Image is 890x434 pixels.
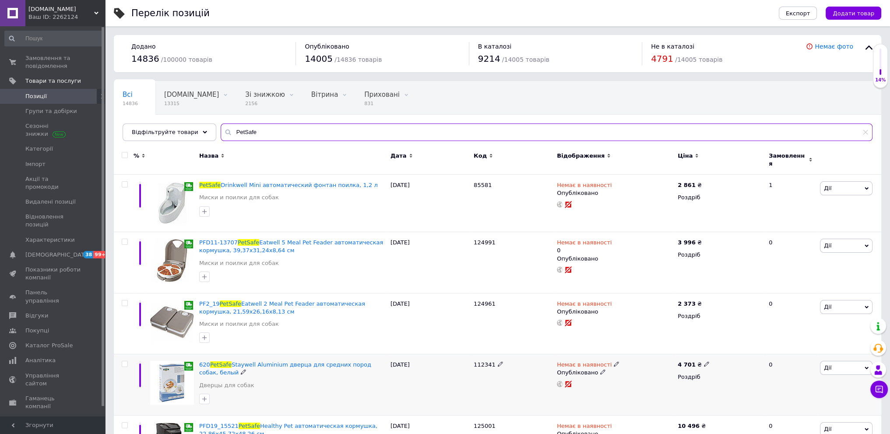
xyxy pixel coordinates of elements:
[164,100,219,107] span: 13315
[25,160,46,168] span: Імпорт
[651,53,673,64] span: 4791
[763,175,818,232] div: 1
[557,369,673,377] div: Опубліковано
[93,251,108,258] span: 99+
[131,43,155,50] span: Додано
[25,77,81,85] span: Товари та послуги
[334,56,382,63] span: / 14836 товарів
[557,239,612,254] div: 0
[678,361,710,369] div: ₴
[123,124,168,132] span: Опубліковані
[134,152,139,160] span: %
[678,373,761,381] div: Роздріб
[131,53,159,64] span: 14836
[199,423,239,429] span: PFD19_15521
[199,361,371,376] span: Staywell Aluminium дверца для средних пород собак, белый
[557,300,612,310] span: Немає в наявності
[678,152,693,160] span: Ціна
[678,239,696,246] b: 3 996
[557,182,612,191] span: Немає в наявності
[305,53,333,64] span: 14005
[245,91,285,99] span: Зі знижкою
[210,361,232,368] span: PetSafe
[199,239,383,254] span: Eatwell 5 Meal Pet Feader автоматическая кормушка, 39,37х31,24х8,64 см
[557,361,612,370] span: Немає в наявності
[25,198,76,206] span: Видалені позиції
[25,289,81,304] span: Панель управління
[474,152,487,160] span: Код
[25,372,81,388] span: Управління сайтом
[150,181,194,225] img: PetSafe Drinkwell Mini автоматический фонтан поилка, 1,2 л
[238,239,259,246] span: PetSafe
[199,361,371,376] a: 620PetSafeStaywell Aluminium дверца для средних пород собак, белый
[199,300,365,315] a: PF2_19PetSafeEatwell 2 Meal Pet Feader автоматическая кормушка, 21,59х26,16х8,13 см
[678,181,702,189] div: ₴
[478,53,500,64] span: 9214
[4,31,103,46] input: Пошук
[557,152,605,160] span: Відображення
[388,354,471,416] div: [DATE]
[364,100,400,107] span: 831
[678,194,761,201] div: Роздріб
[25,251,90,259] span: [DEMOGRAPHIC_DATA]
[132,129,198,135] span: Відфільтруйте товари
[28,5,94,13] span: Zooland.od.ua
[25,54,81,70] span: Замовлення та повідомлення
[870,381,888,398] button: Чат з покупцем
[763,232,818,293] div: 0
[824,426,831,432] span: Дії
[678,423,700,429] b: 10 496
[150,239,194,282] img: PFD11-13707 PetSafe Eatwell 5 Meal Pet Feader автоматическая кормушка, 39,37х31,24х8,64 см
[25,145,53,153] span: Категорії
[678,422,706,430] div: ₴
[305,43,349,50] span: Опубліковано
[678,361,696,368] b: 4 701
[25,395,81,410] span: Гаманець компанії
[123,100,138,107] span: 14836
[161,56,212,63] span: / 100000 товарів
[150,361,194,405] img: 620 PetSafe Staywell Aluminium дверца для средних пород собак, белый
[826,7,881,20] button: Додати товар
[557,423,612,432] span: Немає в наявності
[199,239,383,254] a: PFD11-13707PetSafeEatwell 5 Meal Pet Feader автоматическая кормушка, 39,37х31,24х8,64 см
[557,189,673,197] div: Опубліковано
[25,175,81,191] span: Акції та промокоди
[388,232,471,293] div: [DATE]
[873,77,887,83] div: 14%
[239,423,260,429] span: PetSafe
[199,300,365,315] span: Eatwell 2 Meal Pet Feader автоматическая кормушка, 21,59х26,16х8,13 см
[83,251,93,258] span: 38
[123,91,133,99] span: Всі
[199,320,279,328] a: Миски и поилки для собак
[25,122,81,138] span: Сезонні знижки
[824,185,831,191] span: Дії
[28,13,105,21] div: Ваш ID: 2262124
[824,242,831,249] span: Дії
[557,239,612,248] span: Немає в наявності
[478,43,512,50] span: В каталозі
[675,56,722,63] span: / 14005 товарів
[474,423,496,429] span: 125001
[824,303,831,310] span: Дії
[769,152,806,168] span: Замовлення
[388,175,471,232] div: [DATE]
[199,182,221,188] span: PetSafe
[221,182,377,188] span: Drinkwell Mini автоматический фонтан поилка, 1,2 л
[164,91,219,99] span: [DOMAIN_NAME]
[474,239,496,246] span: 124991
[199,194,279,201] a: Миски и поилки для собак
[311,91,338,99] span: Вітрина
[25,266,81,282] span: Показники роботи компанії
[199,239,238,246] span: PFD11-13707
[557,308,673,316] div: Опубліковано
[220,300,241,307] span: PetSafe
[824,364,831,371] span: Дії
[763,354,818,416] div: 0
[150,300,194,344] img: PF2_19 PetSafe Eatwell 2 Meal Pet Feader автоматическая кормушка, 21,59х26,16х8,13 см
[390,152,407,160] span: Дата
[815,43,853,50] a: Немає фото
[131,9,210,18] div: Перелік позицій
[364,91,400,99] span: Приховані
[474,300,496,307] span: 124961
[786,10,810,17] span: Експорт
